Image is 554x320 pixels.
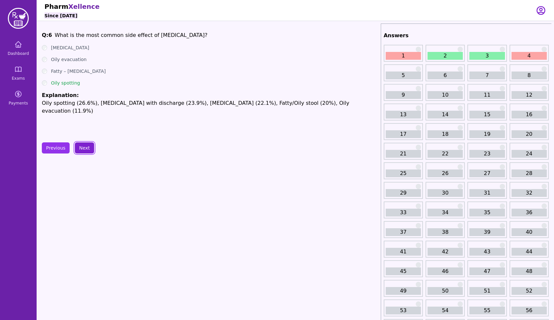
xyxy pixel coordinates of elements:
a: 7 [469,72,505,79]
a: 21 [386,150,421,158]
a: 18 [428,130,463,138]
a: 30 [428,189,463,197]
a: 52 [512,287,547,295]
a: 6 [428,72,463,79]
a: 56 [512,307,547,314]
a: 33 [386,209,421,216]
a: 39 [469,228,505,236]
a: 44 [512,248,547,256]
a: 14 [428,111,463,119]
a: Dashboard [3,37,34,60]
label: [MEDICAL_DATA] [51,44,89,51]
p: What is the most common side effect of [MEDICAL_DATA]? [55,31,208,39]
span: Dashboard [8,51,29,56]
a: 8 [512,72,547,79]
a: 38 [428,228,463,236]
a: 23 [469,150,505,158]
button: Next [75,142,94,153]
a: 45 [386,267,421,275]
a: 29 [386,189,421,197]
a: 41 [386,248,421,256]
a: 9 [386,91,421,99]
a: 16 [512,111,547,119]
a: 36 [512,209,547,216]
span: Exams [12,76,25,81]
a: 46 [428,267,463,275]
a: 12 [512,91,547,99]
a: 25 [386,169,421,177]
p: Oily spotting (26.6%), [MEDICAL_DATA] with discharge (23.9%), [MEDICAL_DATA] (22.1%), Fatty/Oily ... [42,99,378,115]
a: 1 [386,52,421,60]
a: 13 [386,111,421,119]
a: 50 [428,287,463,295]
a: Payments [3,86,34,110]
a: 20 [512,130,547,138]
img: PharmXellence Logo [8,8,29,29]
label: Fatty – [MEDICAL_DATA] [51,68,106,74]
span: Explanation: [42,92,79,98]
a: 11 [469,91,505,99]
a: 53 [386,307,421,314]
a: 37 [386,228,421,236]
label: Oily evacuation [51,56,87,63]
a: 35 [469,209,505,216]
a: 34 [428,209,463,216]
a: 28 [512,169,547,177]
a: 17 [386,130,421,138]
a: Exams [3,61,34,85]
a: 27 [469,169,505,177]
a: 51 [469,287,505,295]
span: Payments [9,101,28,106]
label: Oily spotting [51,80,80,86]
a: 49 [386,287,421,295]
a: 43 [469,248,505,256]
a: 31 [469,189,505,197]
a: 42 [428,248,463,256]
a: 5 [386,72,421,79]
a: 15 [469,111,505,119]
h1: Q: 6 [42,31,52,39]
h2: Answers [384,32,549,40]
span: Xellence [68,3,99,10]
span: Pharm [44,3,68,10]
a: 2 [428,52,463,60]
a: 4 [512,52,547,60]
a: 55 [469,307,505,314]
a: 47 [469,267,505,275]
a: 48 [512,267,547,275]
a: 19 [469,130,505,138]
a: 24 [512,150,547,158]
a: 10 [428,91,463,99]
a: 32 [512,189,547,197]
h6: Since [DATE] [44,12,77,19]
button: Previous [42,142,70,153]
a: 40 [512,228,547,236]
a: 54 [428,307,463,314]
a: 22 [428,150,463,158]
a: 3 [469,52,505,60]
a: 26 [428,169,463,177]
